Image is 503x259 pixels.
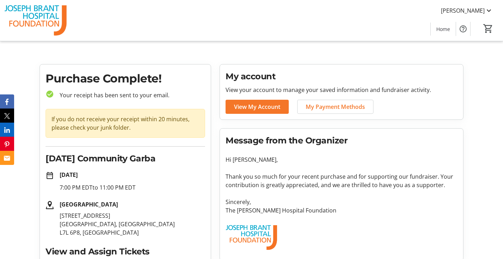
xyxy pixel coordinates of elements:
p: The [PERSON_NAME] Hospital Foundation [226,206,457,215]
a: My Payment Methods [297,100,373,114]
img: The Joseph Brant Hospital Foundation's Logo [4,3,67,38]
p: View your account to manage your saved information and fundraiser activity. [226,86,457,94]
mat-icon: date_range [46,171,54,180]
h2: [DATE] Community Garba [46,152,205,165]
p: Your receipt has been sent to your email. [54,91,205,99]
h2: View and Assign Tickets [46,245,205,258]
h1: Purchase Complete! [46,70,205,87]
p: Hi [PERSON_NAME], [226,155,457,164]
div: If you do not receive your receipt within 20 minutes, please check your junk folder. [46,109,205,138]
button: Help [456,22,470,36]
button: Cart [482,22,495,35]
span: View My Account [234,103,280,111]
strong: [GEOGRAPHIC_DATA] [60,201,118,208]
p: Thank you so much for your recent purchase and for supporting our fundraiser. Your contribution i... [226,172,457,189]
span: My Payment Methods [306,103,365,111]
img: The Joseph Brant Hospital Foundation logo [226,223,277,252]
p: Sincerely, [226,198,457,206]
button: [PERSON_NAME] [435,5,499,16]
strong: [DATE] [60,171,78,179]
a: Home [431,23,456,36]
h2: Message from the Organizer [226,134,457,147]
a: View My Account [226,100,289,114]
p: 7:00 PM EDT to 11:00 PM EDT [60,183,205,192]
span: [PERSON_NAME] [441,6,485,15]
mat-icon: check_circle [46,90,54,98]
span: Home [436,25,450,33]
p: [STREET_ADDRESS] [GEOGRAPHIC_DATA], [GEOGRAPHIC_DATA] L7L 6P8, [GEOGRAPHIC_DATA] [60,211,205,237]
h2: My account [226,70,457,83]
